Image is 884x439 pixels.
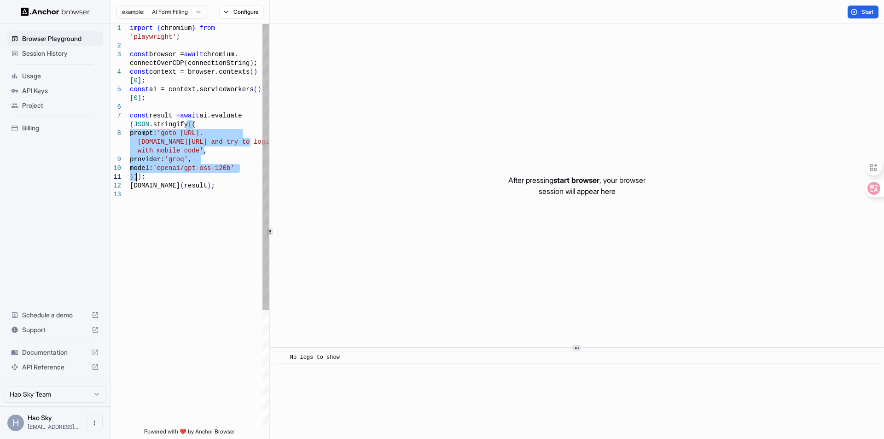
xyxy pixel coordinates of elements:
span: 'goto [URL]. [157,129,204,137]
span: result [184,182,207,189]
div: 6 [110,103,121,111]
span: ) [138,173,141,181]
span: Session History [22,49,99,58]
span: Usage [22,71,99,81]
span: import [130,24,153,32]
span: API Reference [22,363,88,372]
div: 3 [110,50,121,59]
span: Browser Playground [22,34,99,43]
span: zhushuha@gmail.com [28,423,78,430]
span: Support [22,325,88,334]
span: ; [141,77,145,84]
span: ) [134,173,137,181]
span: Documentation [22,348,88,357]
span: ) [250,59,253,67]
div: Browser Playground [7,31,103,46]
button: Open menu [86,415,103,431]
span: Powered with ❤️ by Anchor Browser [144,428,235,439]
span: const [130,51,149,58]
span: Billing [22,123,99,133]
span: , [204,147,207,154]
span: No logs to show [290,354,340,361]
span: Project [22,101,99,110]
span: API Keys [22,86,99,95]
div: 9 [110,155,121,164]
span: [ [130,94,134,102]
div: 12 [110,181,121,190]
span: ) [207,182,211,189]
span: 'playwright' [130,33,176,41]
span: connectOverCDP [130,59,184,67]
span: , [188,156,192,163]
span: provider: [130,156,165,163]
span: Hao Sky [28,414,52,421]
span: Schedule a demo [22,310,88,320]
div: 11 [110,173,121,181]
div: Project [7,98,103,113]
span: ] [138,77,141,84]
div: Support [7,322,103,337]
div: Billing [7,121,103,135]
span: const [130,68,149,76]
span: } [192,24,195,32]
span: ; [176,33,180,41]
span: JSON [134,121,149,128]
div: API Reference [7,360,103,375]
button: Start [848,6,878,18]
div: 10 [110,164,121,173]
div: Session History [7,46,103,61]
span: from [199,24,215,32]
span: ​ [279,353,283,362]
span: start browser [553,176,599,185]
span: const [130,86,149,93]
span: ) [254,68,257,76]
span: ] [138,94,141,102]
div: API Keys [7,83,103,98]
img: Anchor Logo [21,7,90,16]
div: 2 [110,41,121,50]
span: [ [130,77,134,84]
span: prompt: [130,129,157,137]
span: ; [211,182,215,189]
span: ; [141,94,145,102]
div: Usage [7,69,103,83]
span: example: [122,8,145,16]
div: 7 [110,111,121,120]
span: await [184,51,204,58]
span: { [192,121,195,128]
span: with mobile code' [138,147,204,154]
span: 0 [134,77,137,84]
span: ; [254,59,257,67]
span: 'openai/gpt-oss-120b' [153,164,234,172]
div: 1 [110,24,121,33]
span: ( [180,182,184,189]
span: context = browser.contexts [149,68,250,76]
div: Documentation [7,345,103,360]
span: ( [254,86,257,93]
span: ( [184,59,188,67]
span: ai.evaluate [199,112,242,119]
span: } [130,173,134,181]
span: 'groq' [165,156,188,163]
span: const [130,112,149,119]
div: 5 [110,85,121,94]
span: ( [130,121,134,128]
div: Schedule a demo [7,308,103,322]
p: After pressing , your browser session will appear here [508,175,646,197]
span: ) [257,86,261,93]
span: [DOMAIN_NAME][URL] and try to login in [138,138,285,146]
span: model: [130,164,153,172]
span: .stringify [149,121,188,128]
span: ( [188,121,192,128]
span: browser = [149,51,184,58]
span: ( [250,68,253,76]
span: Start [861,8,874,16]
div: H [7,415,24,431]
span: [DOMAIN_NAME] [130,182,180,189]
div: 8 [110,129,121,138]
div: 13 [110,190,121,199]
span: chromium. [204,51,238,58]
span: ; [141,173,145,181]
span: ai = context.serviceWorkers [149,86,254,93]
div: 4 [110,68,121,76]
